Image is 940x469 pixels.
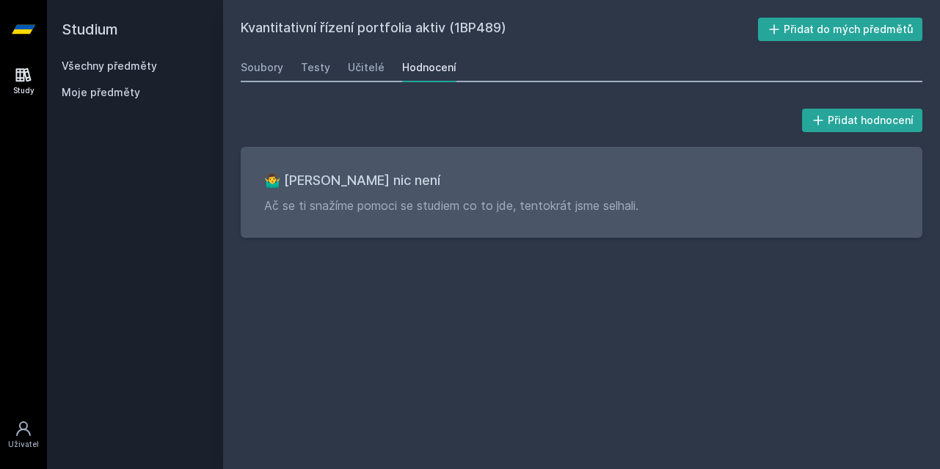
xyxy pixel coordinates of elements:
div: Učitelé [348,60,385,75]
a: Hodnocení [402,53,456,82]
span: Moje předměty [62,85,140,100]
a: Soubory [241,53,283,82]
button: Přidat hodnocení [802,109,923,132]
button: Přidat do mých předmětů [758,18,923,41]
a: Učitelé [348,53,385,82]
a: Uživatel [3,412,44,457]
div: Hodnocení [402,60,456,75]
h2: Kvantitativní řízení portfolia aktiv (1BP489) [241,18,758,41]
div: Testy [301,60,330,75]
h3: 🤷‍♂️ [PERSON_NAME] nic není [264,170,899,191]
div: Study [13,85,34,96]
a: Testy [301,53,330,82]
p: Ač se ti snažíme pomoci se studiem co to jde, tentokrát jsme selhali. [264,197,899,214]
a: Study [3,59,44,103]
div: Uživatel [8,439,39,450]
a: Všechny předměty [62,59,157,72]
div: Soubory [241,60,283,75]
